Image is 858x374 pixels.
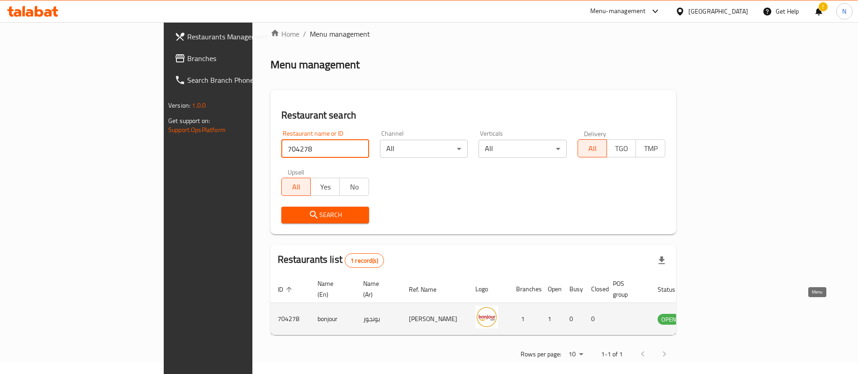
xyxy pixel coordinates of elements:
th: Busy [562,275,584,303]
div: Menu-management [590,6,646,17]
button: TGO [607,139,636,157]
td: 0 [562,303,584,335]
span: No [343,180,365,194]
span: N [842,6,846,16]
span: Yes [314,180,336,194]
td: بونجور [356,303,402,335]
h2: Restaurant search [281,109,665,122]
span: TGO [611,142,632,155]
h2: Menu management [270,57,360,72]
h2: Restaurants list [278,253,384,268]
span: Name (Ar) [363,278,391,300]
nav: breadcrumb [270,28,676,39]
button: Yes [310,178,340,196]
span: OPEN [658,314,680,325]
p: Rows per page: [521,349,561,360]
th: Open [540,275,562,303]
th: Closed [584,275,606,303]
div: All [380,140,468,158]
td: [PERSON_NAME] [402,303,468,335]
span: Status [658,284,687,295]
a: Restaurants Management [167,26,307,47]
label: Upsell [288,169,304,175]
img: bonjour [475,306,498,328]
a: Search Branch Phone [167,69,307,91]
span: Menu management [310,28,370,39]
input: Search for restaurant name or ID.. [281,140,369,158]
span: Search [289,209,362,221]
a: Branches [167,47,307,69]
span: All [285,180,307,194]
span: TMP [640,142,661,155]
span: 1 record(s) [345,256,384,265]
button: All [281,178,311,196]
span: Branches [187,53,300,64]
td: bonjour [310,303,356,335]
td: 0 [584,303,606,335]
button: Search [281,207,369,223]
div: Export file [651,250,673,271]
p: 1-1 of 1 [601,349,623,360]
label: Delivery [584,130,607,137]
span: Restaurants Management [187,31,300,42]
td: 1 [540,303,562,335]
td: 1 [509,303,540,335]
span: ID [278,284,295,295]
span: Version: [168,99,190,111]
button: TMP [635,139,665,157]
span: All [582,142,603,155]
span: 1.0.0 [192,99,206,111]
button: All [578,139,607,157]
th: Logo [468,275,509,303]
div: Rows per page: [565,348,587,361]
span: Search Branch Phone [187,75,300,85]
span: Ref. Name [409,284,448,295]
span: Get support on: [168,115,210,127]
span: Name (En) [318,278,345,300]
table: enhanced table [270,275,729,335]
div: All [479,140,566,158]
div: Total records count [345,253,384,268]
div: [GEOGRAPHIC_DATA] [688,6,748,16]
a: Support.OpsPlatform [168,124,226,136]
span: POS group [613,278,640,300]
button: No [339,178,369,196]
th: Branches [509,275,540,303]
